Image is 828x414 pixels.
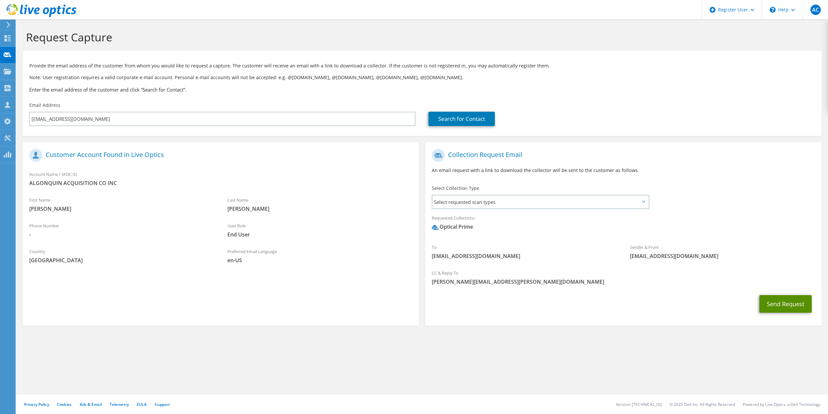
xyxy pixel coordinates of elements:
[810,5,821,15] span: AC
[227,257,413,264] span: en-US
[432,167,815,174] p: An email request with a link to download the collector will be sent to the customer as follows.
[425,240,623,263] div: To
[425,266,821,289] div: CC & Reply To
[221,219,419,241] div: User Role
[29,102,61,108] label: Email Address
[630,252,815,260] span: [EMAIL_ADDRESS][DOMAIN_NAME]
[80,402,102,407] a: Ads & Email
[29,257,214,264] span: [GEOGRAPHIC_DATA]
[29,179,412,187] span: ALGONQUIN ACQUISITION CO INC
[221,245,419,267] div: Preferred Email Language
[29,149,409,162] h1: Customer Account Found in Live Optics
[425,211,821,237] div: Requested Collections
[227,231,413,238] span: End User
[432,223,473,231] div: Optical Prime
[26,30,815,44] h1: Request Capture
[616,402,662,407] li: Version: [TECHNICAL_ID]
[137,402,147,407] a: EULA
[227,205,413,212] span: [PERSON_NAME]
[432,278,815,285] span: [PERSON_NAME][EMAIL_ADDRESS][PERSON_NAME][DOMAIN_NAME]
[155,402,170,407] a: Support
[428,112,495,126] a: Search for Contact
[23,219,221,241] div: Phone Number
[432,149,811,162] h1: Collection Request Email
[29,62,815,69] p: Provide the email address of the customer from whom you would like to request a capture. The cust...
[29,86,815,93] h3: Enter the email address of the customer and click “Search for Contact”.
[110,402,129,407] a: Telemetry
[221,193,419,216] div: Last Name
[432,195,648,208] span: Select requested scan types
[770,7,776,13] svg: \n
[23,167,419,190] div: Account Name / SFDC ID
[23,193,221,216] div: First Name
[29,205,214,212] span: [PERSON_NAME]
[23,245,221,267] div: Country
[670,402,735,407] li: © 2025 Dell Inc. All Rights Reserved
[432,252,617,260] span: [EMAIL_ADDRESS][DOMAIN_NAME]
[432,185,479,192] label: Select Collection Type
[29,231,214,238] span: -
[57,402,72,407] a: Cookies
[24,402,49,407] a: Privacy Policy
[759,295,812,313] button: Send Request
[29,74,815,81] p: Note: User registration requires a valid corporate e-mail account. Personal e-mail accounts will ...
[743,402,820,407] li: Powered by Live Optics, a Dell Technology
[623,240,821,263] div: Sender & From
